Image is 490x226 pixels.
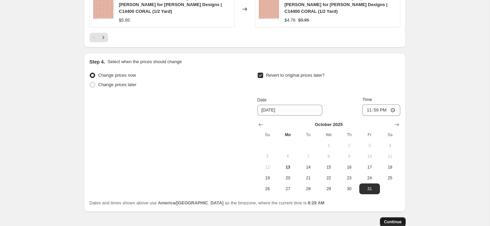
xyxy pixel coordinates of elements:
[260,186,275,192] span: 26
[298,151,318,162] button: Tuesday October 7 2025
[339,183,359,194] button: Thursday October 30 2025
[362,186,377,192] span: 31
[99,33,108,42] button: Next
[284,17,296,24] div: $4.76
[342,175,357,181] span: 23
[362,97,372,102] span: Time
[260,154,275,159] span: 5
[266,73,325,78] span: Revert to original prices later?
[321,186,336,192] span: 29
[257,151,278,162] button: Sunday October 5 2025
[108,58,182,65] p: Select when the prices should change
[301,175,316,181] span: 21
[260,132,275,137] span: Su
[339,140,359,151] button: Thursday October 2 2025
[260,175,275,181] span: 19
[339,173,359,183] button: Thursday October 23 2025
[362,104,400,116] input: 12:00
[383,143,398,148] span: 4
[319,151,339,162] button: Wednesday October 8 2025
[319,140,339,151] button: Wednesday October 1 2025
[280,175,295,181] span: 20
[278,162,298,173] button: Today Monday October 13 2025
[321,154,336,159] span: 8
[319,183,339,194] button: Wednesday October 29 2025
[321,132,336,137] span: We
[301,154,316,159] span: 7
[280,165,295,170] span: 13
[380,140,400,151] button: Saturday October 4 2025
[359,140,380,151] button: Friday October 3 2025
[342,154,357,159] span: 9
[298,162,318,173] button: Tuesday October 14 2025
[89,200,324,205] span: Dates and times shown above use as the timezone, where the current time is
[362,165,377,170] span: 17
[319,162,339,173] button: Wednesday October 15 2025
[321,175,336,181] span: 22
[257,129,278,140] th: Sunday
[359,183,380,194] button: Friday October 31 2025
[319,173,339,183] button: Wednesday October 22 2025
[380,151,400,162] button: Saturday October 11 2025
[383,175,398,181] span: 25
[280,132,295,137] span: Mo
[383,154,398,159] span: 11
[392,120,402,129] button: Show next month, November 2025
[298,173,318,183] button: Tuesday October 21 2025
[278,129,298,140] th: Monday
[383,165,398,170] span: 18
[256,120,265,129] button: Show previous month, September 2025
[257,97,267,102] span: Date
[362,154,377,159] span: 10
[260,165,275,170] span: 12
[319,129,339,140] th: Wednesday
[257,105,322,116] input: 10/13/2025
[359,173,380,183] button: Friday October 24 2025
[380,129,400,140] th: Saturday
[362,175,377,181] span: 24
[158,200,223,205] b: America/[GEOGRAPHIC_DATA]
[342,165,357,170] span: 16
[383,132,398,137] span: Sa
[301,132,316,137] span: Tu
[359,129,380,140] th: Friday
[257,173,278,183] button: Sunday October 19 2025
[321,143,336,148] span: 1
[359,162,380,173] button: Friday October 17 2025
[98,73,136,78] span: Change prices now
[380,173,400,183] button: Saturday October 25 2025
[308,200,324,205] b: 8:29 AM
[98,82,136,87] span: Change prices later
[280,186,295,192] span: 27
[89,58,105,65] h2: Step 4.
[298,183,318,194] button: Tuesday October 28 2025
[89,33,108,42] nav: Pagination
[298,17,310,24] strike: $5.95
[380,162,400,173] button: Saturday October 18 2025
[119,17,130,24] div: $5.95
[362,132,377,137] span: Fr
[384,219,402,225] span: Continue
[339,129,359,140] th: Thursday
[321,165,336,170] span: 15
[257,183,278,194] button: Sunday October 26 2025
[301,186,316,192] span: 28
[278,151,298,162] button: Monday October 6 2025
[339,162,359,173] button: Thursday October 16 2025
[301,165,316,170] span: 14
[280,154,295,159] span: 6
[339,151,359,162] button: Thursday October 9 2025
[359,151,380,162] button: Friday October 10 2025
[298,129,318,140] th: Tuesday
[278,183,298,194] button: Monday October 27 2025
[278,173,298,183] button: Monday October 20 2025
[342,143,357,148] span: 2
[342,132,357,137] span: Th
[257,162,278,173] button: Sunday October 12 2025
[342,186,357,192] span: 30
[362,143,377,148] span: 3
